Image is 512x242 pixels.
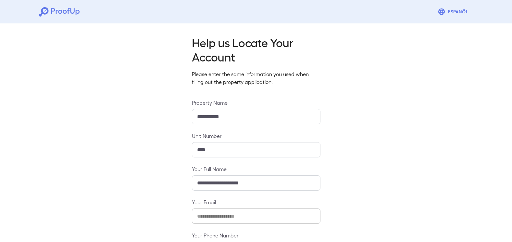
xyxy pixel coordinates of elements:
[192,232,320,239] label: Your Phone Number
[192,35,320,64] h2: Help us Locate Your Account
[192,165,320,173] label: Your Full Name
[435,5,473,18] button: Espanõl
[192,198,320,206] label: Your Email
[192,99,320,106] label: Property Name
[192,70,320,86] p: Please enter the same information you used when filling out the property application.
[192,132,320,140] label: Unit Number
